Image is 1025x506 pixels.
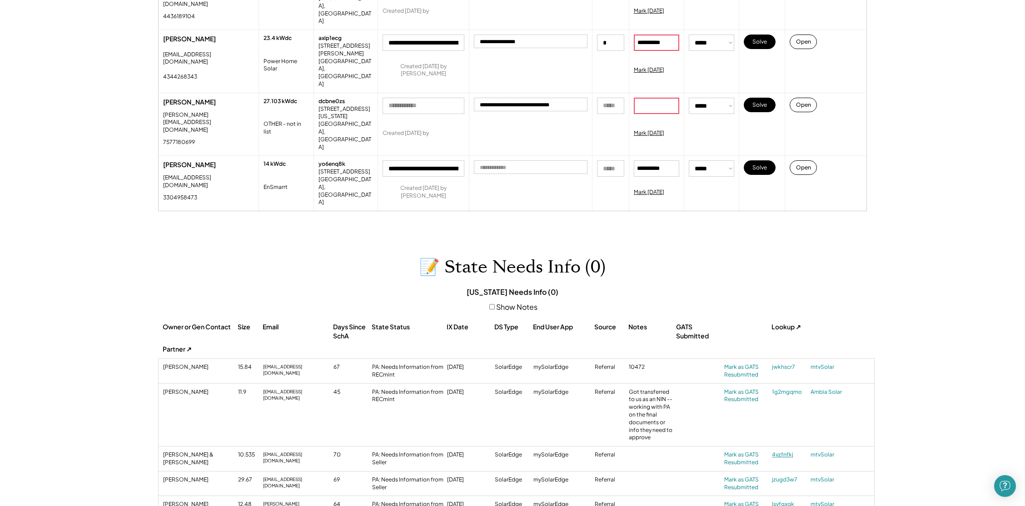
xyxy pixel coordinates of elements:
button: Open [790,98,817,112]
div: OTHER - not in list [264,120,309,136]
div: IX Date [447,322,492,332]
div: [GEOGRAPHIC_DATA], [GEOGRAPHIC_DATA] [318,176,373,206]
div: Referral [595,388,627,396]
div: [EMAIL_ADDRESS][DOMAIN_NAME] [263,363,331,376]
div: [PERSON_NAME] & [PERSON_NAME] [163,451,236,466]
div: SolarEdge [495,363,531,371]
div: SolarEdge [495,388,531,396]
div: Open Intercom Messenger [994,475,1016,497]
div: PA: Needs Information from Seller [372,451,445,466]
div: 70 [333,451,370,459]
div: 27.103 kWdc [264,98,297,105]
div: Referral [595,451,627,459]
div: 29.67 [238,476,261,484]
div: [PERSON_NAME][EMAIL_ADDRESS][DOMAIN_NAME] [163,111,254,134]
button: Solve [744,35,776,49]
div: EnSmarrt [264,184,288,191]
div: 10.535 [238,451,261,459]
div: [PERSON_NAME] [163,98,254,107]
a: 4vzfnfkj [772,451,808,459]
div: PA: Needs Information from RECmint [372,388,445,404]
div: axip1ecg [318,35,342,42]
div: [US_STATE][GEOGRAPHIC_DATA], [GEOGRAPHIC_DATA] [318,113,373,151]
div: [PERSON_NAME] [163,160,254,169]
div: Owner or Gen Contact [163,322,235,332]
div: 45 [333,388,370,396]
div: Source [594,322,626,332]
div: yo6enq8k [318,160,345,168]
div: Mark as GATS Resubmitted [724,476,770,491]
div: Created [DATE] by [383,129,429,137]
div: Partner ↗ [163,345,222,354]
a: mtvSolar [811,363,870,371]
div: [PERSON_NAME] [163,388,236,396]
div: Power Home Solar [264,58,309,73]
label: Show Notes [496,302,537,312]
div: 15.84 [238,363,261,371]
div: mySolarEdge [533,388,592,396]
div: Notes [628,322,674,332]
button: Solve [744,160,776,175]
div: Mark [DATE] [634,7,664,15]
div: Created [DATE] by [PERSON_NAME] [383,63,464,78]
a: Ambia Solar [811,388,870,396]
button: Open [790,35,817,49]
div: mySolarEdge [533,451,592,459]
div: Mark as GATS Resubmitted [724,388,770,404]
div: [STREET_ADDRESS] [318,168,370,176]
div: End User App [533,322,592,332]
div: DS Type [494,322,531,332]
div: [PERSON_NAME] [163,35,254,44]
a: jwkhscr7 [772,363,808,371]
div: [EMAIL_ADDRESS][DOMAIN_NAME] [163,51,254,66]
a: jzugd3w7 [772,476,808,484]
div: [EMAIL_ADDRESS][DOMAIN_NAME] [263,476,331,489]
div: SolarEdge [495,451,531,459]
div: 11.9 [238,388,261,396]
h1: 📝 State Needs Info (0) [419,257,606,278]
button: Solve [744,98,776,112]
div: GATS Submitted [676,322,721,340]
button: Open [790,160,817,175]
div: 7577180699 [163,139,195,146]
div: [DATE] [447,363,493,371]
div: 23.4 kWdc [264,35,292,42]
div: [DATE] [447,451,493,459]
div: [STREET_ADDRESS] [318,105,370,113]
div: 3304958473 [163,194,197,202]
div: Size [238,322,260,332]
div: PA: Needs Information from Seller [372,476,445,491]
div: Mark [DATE] [634,189,664,196]
div: Referral [595,476,627,484]
div: [EMAIL_ADDRESS][DOMAIN_NAME] [263,451,331,464]
div: [PERSON_NAME] [163,363,236,371]
div: SolarEdge [495,476,531,484]
div: 67 [333,363,370,371]
div: mySolarEdge [533,363,592,371]
div: Mark [DATE] [634,129,664,137]
div: Mark [DATE] [634,66,664,74]
div: 10472 [629,363,674,371]
div: mySolarEdge [533,476,592,484]
div: State Status [372,322,444,332]
div: Created [DATE] by [PERSON_NAME] [383,184,464,200]
div: Days Since SchA [333,322,369,340]
div: [US_STATE] Needs Info (0) [467,287,558,297]
a: mtvSolar [811,476,870,484]
div: [GEOGRAPHIC_DATA], [GEOGRAPHIC_DATA] [318,58,373,88]
div: PA: Needs Information from RECmint [372,363,445,379]
div: [PERSON_NAME] [163,476,236,484]
div: 4344268343 [163,73,197,81]
div: [EMAIL_ADDRESS][DOMAIN_NAME] [263,388,331,401]
div: 14 kWdc [264,160,286,168]
div: Email [263,322,331,332]
a: mtvSolar [811,451,870,459]
div: Referral [595,363,627,371]
div: Got transferred to us as an NIN -- working with PA on the final documents or info they need to ap... [629,388,674,442]
div: Mark as GATS Resubmitted [724,363,770,379]
div: [STREET_ADDRESS][PERSON_NAME] [318,42,373,58]
div: Lookup ↗ [771,322,808,332]
div: Mark as GATS Resubmitted [724,451,770,466]
div: 4436189104 [163,13,195,20]
div: [DATE] [447,388,493,396]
